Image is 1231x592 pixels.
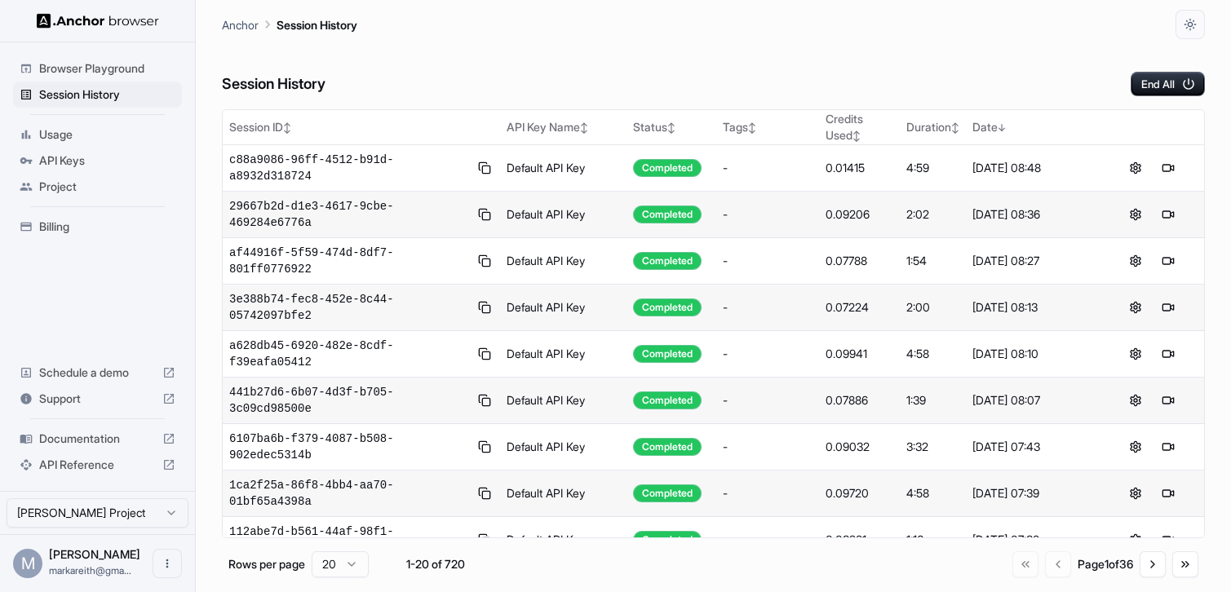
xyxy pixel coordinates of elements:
span: API Keys [39,152,175,169]
div: API Keys [13,148,182,174]
p: Anchor [222,16,259,33]
div: [DATE] 07:43 [972,439,1094,455]
span: ↕ [667,121,675,134]
div: API Key Name [507,119,620,135]
div: 1:16 [906,532,959,548]
div: Schedule a demo [13,360,182,386]
div: Tags [723,119,813,135]
div: 1-20 of 720 [395,556,476,572]
div: Completed [633,159,702,177]
div: [DATE] 08:48 [972,160,1094,176]
span: Schedule a demo [39,364,156,381]
span: 3e388b74-fec8-452e-8c44-05742097bfe2 [229,291,468,324]
div: Billing [13,214,182,240]
div: Completed [633,438,702,456]
div: - [723,439,813,455]
span: 441b27d6-6b07-4d3f-b705-3c09cd98500e [229,384,468,417]
nav: breadcrumb [222,15,357,33]
div: Page 1 of 36 [1078,556,1133,572]
div: 0.09941 [826,346,893,362]
div: Completed [633,531,702,549]
td: Default API Key [500,378,627,424]
div: 0.07788 [826,253,893,269]
span: c88a9086-96ff-4512-b91d-a8932d318724 [229,152,468,184]
div: [DATE] 08:36 [972,206,1094,223]
div: 0.07886 [826,392,893,409]
td: Default API Key [500,517,627,563]
span: Browser Playground [39,60,175,77]
span: markareith@gmail.com [49,564,131,577]
div: - [723,253,813,269]
span: Session History [39,86,175,103]
div: M [13,549,42,578]
div: Completed [633,205,702,223]
div: Support [13,386,182,412]
td: Default API Key [500,331,627,378]
div: - [723,299,813,316]
span: 1ca2f25a-86f8-4bb4-aa70-01bf65a4398a [229,477,468,510]
div: [DATE] 08:13 [972,299,1094,316]
div: - [723,485,813,501]
p: Session History [277,16,357,33]
div: API Reference [13,452,182,478]
td: Default API Key [500,471,627,517]
div: 1:39 [906,392,959,409]
button: End All [1131,72,1205,96]
div: [DATE] 08:07 [972,392,1094,409]
div: Completed [633,252,702,270]
div: 0.07224 [826,299,893,316]
div: 0.09720 [826,485,893,501]
td: Default API Key [500,192,627,238]
div: - [723,392,813,409]
div: 2:00 [906,299,959,316]
div: Duration [906,119,959,135]
span: Billing [39,219,175,235]
div: 0.09206 [826,206,893,223]
img: Anchor Logo [37,13,159,29]
div: - [723,160,813,176]
div: Documentation [13,426,182,452]
td: Default API Key [500,424,627,471]
div: 4:58 [906,485,959,501]
span: ↕ [580,121,588,134]
td: Default API Key [500,285,627,331]
span: ↓ [998,121,1006,134]
span: ↕ [852,130,861,142]
p: Rows per page [228,556,305,572]
div: Session ID [229,119,494,135]
span: 29667b2d-d1e3-4617-9cbe-469284e6776a [229,198,468,231]
div: Completed [633,391,702,409]
div: Completed [633,345,702,363]
div: Date [972,119,1094,135]
div: 4:59 [906,160,959,176]
span: Documentation [39,431,156,447]
span: af44916f-5f59-474d-8df7-801ff0776922 [229,245,468,277]
button: Open menu [153,549,182,578]
div: 1:54 [906,253,959,269]
span: 112abe7d-b561-44af-98f1-3ba0ddae0657 [229,524,468,556]
span: API Reference [39,457,156,473]
td: Default API Key [500,238,627,285]
span: ↕ [951,121,959,134]
div: Browser Playground [13,55,182,82]
div: 0.03281 [826,532,893,548]
span: 6107ba6b-f379-4087-b508-902edec5314b [229,431,468,463]
div: - [723,346,813,362]
h6: Session History [222,73,325,96]
div: Completed [633,484,702,502]
div: Credits Used [826,111,893,144]
div: 0.01415 [826,160,893,176]
div: [DATE] 08:27 [972,253,1094,269]
div: 0.09032 [826,439,893,455]
span: Support [39,391,156,407]
span: ↕ [283,121,291,134]
div: 3:32 [906,439,959,455]
div: [DATE] 07:39 [972,485,1094,501]
div: - [723,206,813,223]
div: [DATE] 07:38 [972,532,1094,548]
div: Usage [13,121,182,148]
span: ↕ [748,121,756,134]
td: Default API Key [500,145,627,192]
div: Completed [633,298,702,316]
span: Project [39,179,175,195]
